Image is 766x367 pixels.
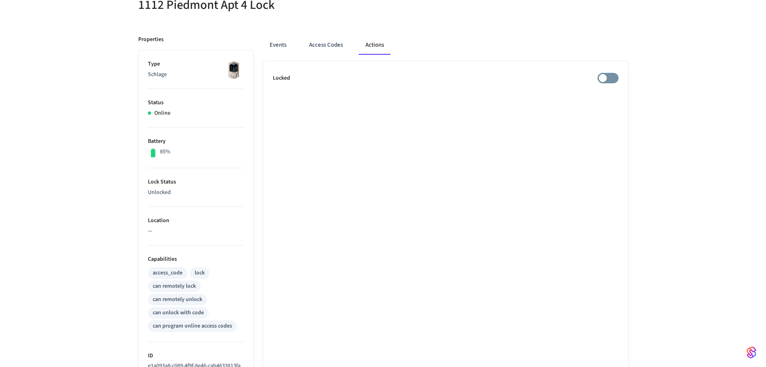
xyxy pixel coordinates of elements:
[148,70,244,79] p: Schlage
[195,269,205,277] div: lock
[359,35,390,55] button: Actions
[138,35,164,44] p: Properties
[224,60,244,80] img: Schlage Sense Smart Deadbolt with Camelot Trim, Front
[154,109,170,118] p: Online
[153,282,196,291] div: can remotely lock
[148,352,244,360] p: ID
[160,148,170,156] p: 85%
[273,74,290,82] p: Locked
[303,35,349,55] button: Access Codes
[148,137,244,146] p: Battery
[153,309,204,317] div: can unlock with code
[263,35,293,55] button: Events
[263,35,628,55] div: ant example
[153,295,202,304] div: can remotely unlock
[148,227,244,235] p: —
[153,322,232,330] div: can program online access codes
[148,188,244,197] p: Unlocked
[148,60,244,68] p: Type
[148,216,244,225] p: Location
[747,346,756,359] img: SeamLogoGradient.69752ec5.svg
[148,99,244,107] p: Status
[153,269,183,277] div: access_code
[148,178,244,186] p: Lock Status
[148,255,244,264] p: Capabilities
